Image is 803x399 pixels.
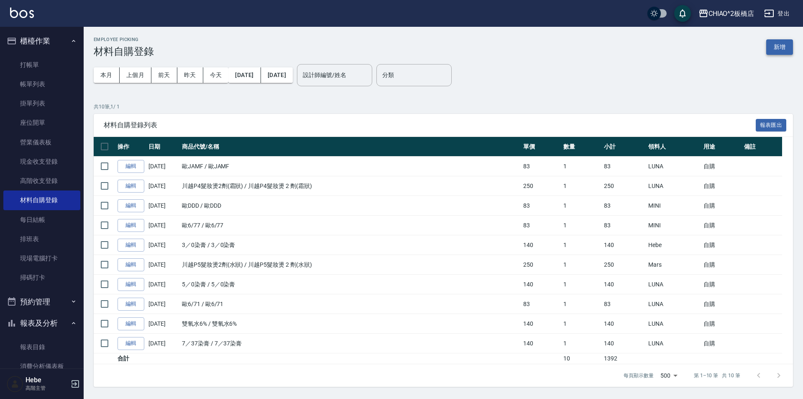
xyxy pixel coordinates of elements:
a: 材料自購登錄 [3,190,80,210]
td: 川越P5髮妝燙2劑(水狀) / 川越P5髮妝燙 2 劑(水狀) [180,255,521,275]
a: 打帳單 [3,55,80,75]
button: 上個月 [120,67,151,83]
td: 140 [602,275,646,294]
td: 83 [521,294,562,314]
td: 83 [602,196,646,216]
p: 每頁顯示數量 [624,372,654,379]
td: 140 [521,334,562,353]
th: 商品代號/名稱 [180,137,521,157]
td: LUNA [646,294,701,314]
td: 140 [521,275,562,294]
td: 1 [561,294,602,314]
h5: Hebe [26,376,68,384]
td: 5／0染膏 / 5／0染膏 [180,275,521,294]
td: 自購 [701,334,742,353]
td: 83 [602,294,646,314]
td: LUNA [646,275,701,294]
th: 操作 [115,137,146,157]
a: 新增 [766,43,793,51]
button: 今天 [203,67,229,83]
a: 掃碼打卡 [3,268,80,287]
td: 10 [561,353,602,364]
button: save [674,5,691,22]
td: 250 [521,176,562,196]
span: 材料自購登錄列表 [104,121,756,129]
a: 營業儀表板 [3,133,80,152]
td: [DATE] [146,294,180,314]
td: 83 [602,157,646,176]
a: 編輯 [118,278,144,291]
td: 歐DDD / 歐DDD [180,196,521,216]
a: 編輯 [118,317,144,330]
th: 小計 [602,137,646,157]
td: 140 [602,235,646,255]
td: 1 [561,275,602,294]
td: Mars [646,255,701,275]
td: 1 [561,235,602,255]
th: 數量 [561,137,602,157]
td: MINI [646,196,701,216]
a: 編輯 [118,258,144,271]
td: 自購 [701,275,742,294]
a: 編輯 [118,219,144,232]
td: 歐JAMF / 歐JAMF [180,157,521,176]
td: 250 [602,255,646,275]
td: LUNA [646,334,701,353]
button: 報表匯出 [756,119,787,132]
th: 用途 [701,137,742,157]
td: 合計 [115,353,146,364]
a: 帳單列表 [3,75,80,94]
td: Hebe [646,235,701,255]
td: LUNA [646,314,701,334]
p: 共 10 筆, 1 / 1 [94,103,793,111]
button: 新增 [766,39,793,55]
td: 自購 [701,196,742,216]
a: 現金收支登錄 [3,152,80,171]
td: [DATE] [146,255,180,275]
td: 自購 [701,157,742,176]
td: 自購 [701,235,742,255]
td: 3／0染膏 / 3／0染膏 [180,235,521,255]
td: LUNA [646,176,701,196]
td: [DATE] [146,235,180,255]
td: MINI [646,216,701,235]
a: 消費分析儀表板 [3,357,80,376]
a: 編輯 [118,337,144,350]
td: LUNA [646,157,701,176]
td: 7／37染膏 / 7／37染膏 [180,334,521,353]
td: [DATE] [146,275,180,294]
p: 高階主管 [26,384,68,392]
td: 歐6/77 / 歐6/77 [180,216,521,235]
h3: 材料自購登錄 [94,46,154,57]
td: 自購 [701,294,742,314]
td: 自購 [701,314,742,334]
a: 編輯 [118,160,144,173]
button: 前天 [151,67,177,83]
button: [DATE] [261,67,293,83]
td: [DATE] [146,314,180,334]
td: 83 [521,157,562,176]
td: 1 [561,176,602,196]
td: 川越P4髮妝燙2劑(霜狀) / 川越P4髮妝燙 2 劑(霜狀) [180,176,521,196]
td: 140 [521,235,562,255]
div: 500 [657,364,680,387]
td: 1 [561,314,602,334]
a: 報表匯出 [756,121,787,129]
a: 編輯 [118,199,144,212]
td: 自購 [701,216,742,235]
a: 報表目錄 [3,337,80,357]
button: [DATE] [228,67,261,83]
td: 自購 [701,255,742,275]
button: CHIAO^2板橋店 [695,5,758,22]
td: [DATE] [146,157,180,176]
a: 編輯 [118,298,144,311]
p: 第 1–10 筆 共 10 筆 [694,372,740,379]
a: 編輯 [118,239,144,252]
td: 1 [561,157,602,176]
button: 報表及分析 [3,312,80,334]
a: 座位開單 [3,113,80,132]
td: 250 [521,255,562,275]
button: 預約管理 [3,291,80,313]
td: 83 [521,216,562,235]
td: 1 [561,334,602,353]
